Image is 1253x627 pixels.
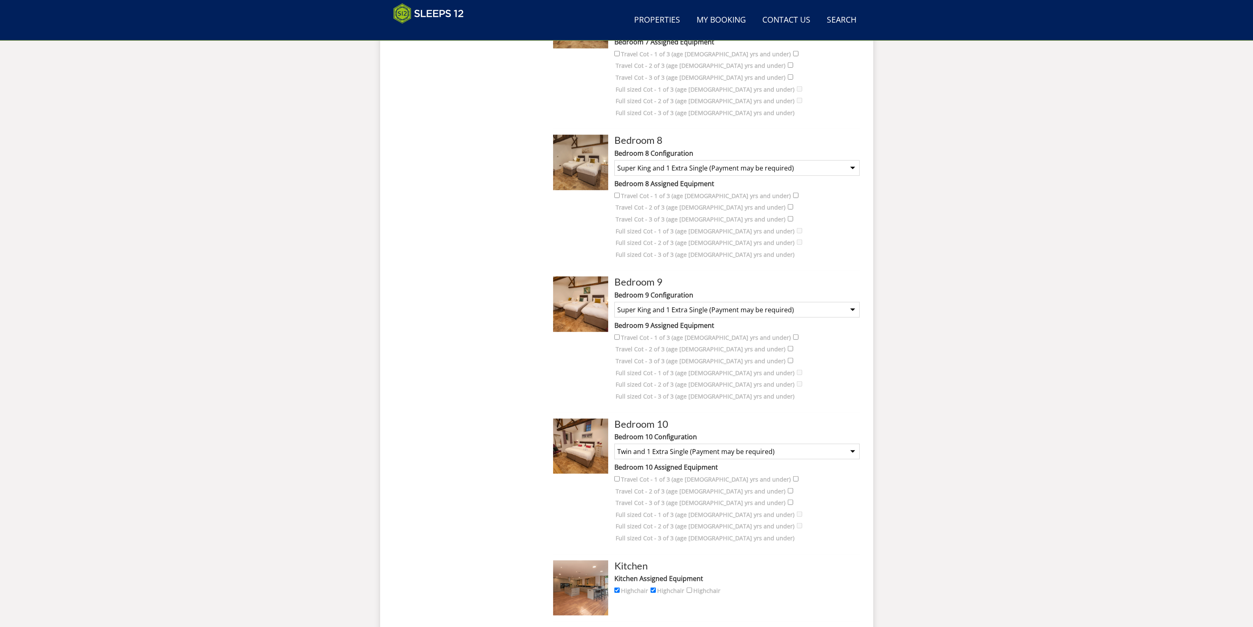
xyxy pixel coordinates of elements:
label: Full sized Cot - 3 of 3 (age [DEMOGRAPHIC_DATA] yrs and under) [616,250,794,259]
label: Full sized Cot - 2 of 3 (age [DEMOGRAPHIC_DATA] yrs and under) [616,522,794,531]
label: Bedroom 9 Assigned Equipment [614,320,860,330]
h3: Bedroom 8 [614,135,860,145]
label: Full sized Cot - 1 of 3 (age [DEMOGRAPHIC_DATA] yrs and under) [616,85,794,94]
img: Room Image [553,135,608,190]
label: Travel Cot - 3 of 3 (age [DEMOGRAPHIC_DATA] yrs and under) [616,73,785,82]
label: Full sized Cot - 2 of 3 (age [DEMOGRAPHIC_DATA] yrs and under) [616,238,794,247]
label: Travel Cot - 3 of 3 (age [DEMOGRAPHIC_DATA] yrs and under) [616,498,785,507]
label: Full sized Cot - 1 of 3 (age [DEMOGRAPHIC_DATA] yrs and under) [616,227,794,236]
label: Bedroom 10 Assigned Equipment [614,462,860,472]
label: Full sized Cot - 2 of 3 (age [DEMOGRAPHIC_DATA] yrs and under) [616,380,794,389]
img: Sleeps 12 [393,3,464,24]
label: Travel Cot - 2 of 3 (age [DEMOGRAPHIC_DATA] yrs and under) [616,203,785,212]
img: Room Image [553,419,608,474]
label: Highchair [693,586,720,595]
label: Bedroom 10 Configuration [614,432,860,442]
label: Full sized Cot - 3 of 3 (age [DEMOGRAPHIC_DATA] yrs and under) [616,534,794,543]
label: Travel Cot - 3 of 3 (age [DEMOGRAPHIC_DATA] yrs and under) [616,215,785,224]
label: Kitchen Assigned Equipment [614,574,860,583]
label: Travel Cot - 1 of 3 (age [DEMOGRAPHIC_DATA] yrs and under) [621,191,791,201]
img: Room Image [553,560,608,615]
label: Highchair [621,586,648,595]
label: Travel Cot - 2 of 3 (age [DEMOGRAPHIC_DATA] yrs and under) [616,487,785,496]
a: Properties [631,11,684,30]
a: My Booking [694,11,750,30]
img: Room Image [553,277,608,332]
label: Full sized Cot - 1 of 3 (age [DEMOGRAPHIC_DATA] yrs and under) [616,369,794,378]
h3: Kitchen [614,560,860,571]
a: Search [824,11,860,30]
label: Bedroom 9 Configuration [614,290,860,300]
label: Travel Cot - 2 of 3 (age [DEMOGRAPHIC_DATA] yrs and under) [616,61,785,70]
a: Contact Us [759,11,814,30]
iframe: Customer reviews powered by Trustpilot [389,29,475,36]
label: Bedroom 7 Assigned Equipment [614,37,860,47]
label: Travel Cot - 2 of 3 (age [DEMOGRAPHIC_DATA] yrs and under) [616,345,785,354]
label: Travel Cot - 1 of 3 (age [DEMOGRAPHIC_DATA] yrs and under) [621,475,791,484]
label: Full sized Cot - 2 of 3 (age [DEMOGRAPHIC_DATA] yrs and under) [616,97,794,106]
h3: Bedroom 10 [614,419,860,429]
label: Travel Cot - 1 of 3 (age [DEMOGRAPHIC_DATA] yrs and under) [621,50,791,59]
label: Bedroom 8 Configuration [614,148,860,158]
label: Travel Cot - 1 of 3 (age [DEMOGRAPHIC_DATA] yrs and under) [621,333,791,342]
label: Bedroom 8 Assigned Equipment [614,179,860,189]
label: Travel Cot - 3 of 3 (age [DEMOGRAPHIC_DATA] yrs and under) [616,357,785,366]
label: Full sized Cot - 1 of 3 (age [DEMOGRAPHIC_DATA] yrs and under) [616,510,794,519]
label: Highchair [657,586,684,595]
h3: Bedroom 9 [614,277,860,287]
label: Full sized Cot - 3 of 3 (age [DEMOGRAPHIC_DATA] yrs and under) [616,392,794,401]
label: Full sized Cot - 3 of 3 (age [DEMOGRAPHIC_DATA] yrs and under) [616,108,794,118]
